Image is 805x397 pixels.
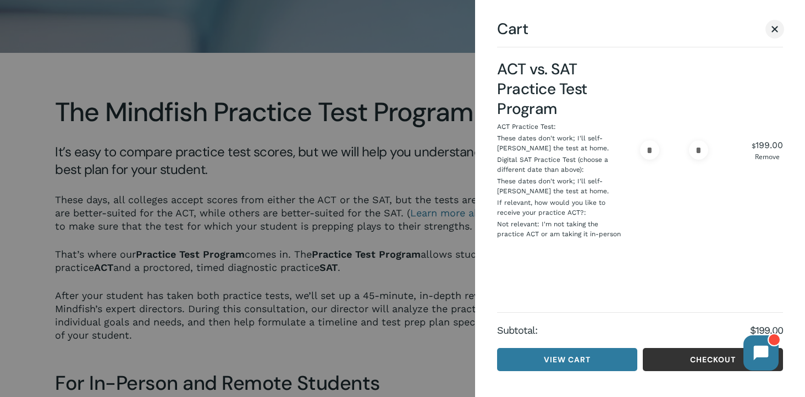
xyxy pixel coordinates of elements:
dt: ACT Practice Test: [497,122,556,133]
bdi: 199.00 [752,140,783,150]
strong: Subtotal: [497,324,750,337]
iframe: Chatbot [732,324,790,382]
a: Remove ACT vs. SAT Practice Test Program from cart [752,154,783,160]
p: These dates don't work; I'll self-[PERSON_NAME] the test at home. [497,133,624,153]
dt: Digital SAT Practice Test (choose a different date than above): [497,155,621,176]
span: $ [752,142,756,150]
a: View cart [497,348,637,371]
p: These dates don't work; I'll self-[PERSON_NAME] the test at home. [497,176,624,196]
a: ACT vs. SAT Practice Test Program [497,59,587,119]
dt: If relevant, how would you like to receive your practice ACT?: [497,198,621,219]
input: Product quantity [661,140,687,160]
a: Checkout [643,348,783,371]
span: Cart [497,22,528,36]
p: Not relevant: I'm not taking the practice ACT or am taking it in-person [497,219,624,239]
